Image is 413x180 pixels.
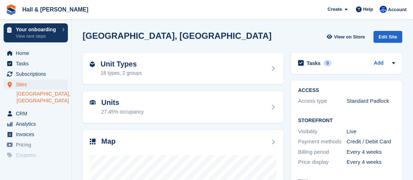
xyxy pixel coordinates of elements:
a: menu [4,150,68,160]
span: Home [16,48,59,58]
div: Billing period [298,148,347,156]
p: Your onboarding [16,27,59,32]
a: Units 27.45% occupancy [83,91,284,123]
a: menu [4,161,68,171]
span: Help [363,6,373,13]
div: Every 4 weeks [347,148,395,156]
h2: Unit Types [101,60,142,68]
a: menu [4,119,68,129]
div: Payment methods [298,138,347,146]
a: Unit Types 18 types, 2 groups [83,53,284,84]
a: menu [4,79,68,89]
div: 18 types, 2 groups [101,69,142,77]
div: Live [347,128,395,136]
div: Every 4 weeks [347,158,395,166]
img: unit-type-icn-2b2737a686de81e16bb02015468b77c625bbabd49415b5ef34ead5e3b44a266d.svg [90,61,95,67]
h2: Map [101,137,116,146]
a: menu [4,69,68,79]
span: Protection [16,161,59,171]
div: Standard Padlock [347,97,395,105]
a: Edit Site [373,31,402,46]
div: Edit Site [373,31,402,43]
div: Visibility [298,128,347,136]
a: Add [374,59,384,68]
h2: [GEOGRAPHIC_DATA], [GEOGRAPHIC_DATA] [83,31,272,41]
h2: ACCESS [298,88,395,93]
span: Tasks [16,59,59,69]
div: Credit / Debit Card [347,138,395,146]
h2: Storefront [298,118,395,124]
img: map-icn-33ee37083ee616e46c38cad1a60f524a97daa1e2b2c8c0bc3eb3415660979fc1.svg [90,139,96,144]
div: Price display [298,158,347,166]
span: Account [388,6,407,13]
a: menu [4,59,68,69]
span: Create [328,6,342,13]
a: menu [4,129,68,139]
img: unit-icn-7be61d7bf1b0ce9d3e12c5938cc71ed9869f7b940bace4675aadf7bd6d80202e.svg [90,100,96,105]
span: Invoices [16,129,59,139]
span: View on Store [334,33,365,41]
div: Access type [298,97,347,105]
div: 27.45% occupancy [101,108,144,116]
a: menu [4,109,68,119]
a: Hall & [PERSON_NAME] [19,4,91,15]
span: Subscriptions [16,69,59,79]
h2: Tasks [307,60,321,66]
a: menu [4,140,68,150]
span: Analytics [16,119,59,129]
a: menu [4,48,68,58]
a: [GEOGRAPHIC_DATA], [GEOGRAPHIC_DATA] [17,91,68,104]
span: CRM [16,109,59,119]
span: Pricing [16,140,59,150]
div: 0 [324,60,332,66]
span: Sites [16,79,59,89]
a: View on Store [326,31,368,43]
img: stora-icon-8386f47178a22dfd0bd8f6a31ec36ba5ce8667c1dd55bd0f319d3a0aa187defe.svg [6,4,17,15]
a: Your onboarding View next steps [4,23,68,42]
img: Claire Banham [380,6,387,13]
p: View next steps [16,33,59,40]
h2: Units [101,98,144,107]
span: Coupons [16,150,59,160]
